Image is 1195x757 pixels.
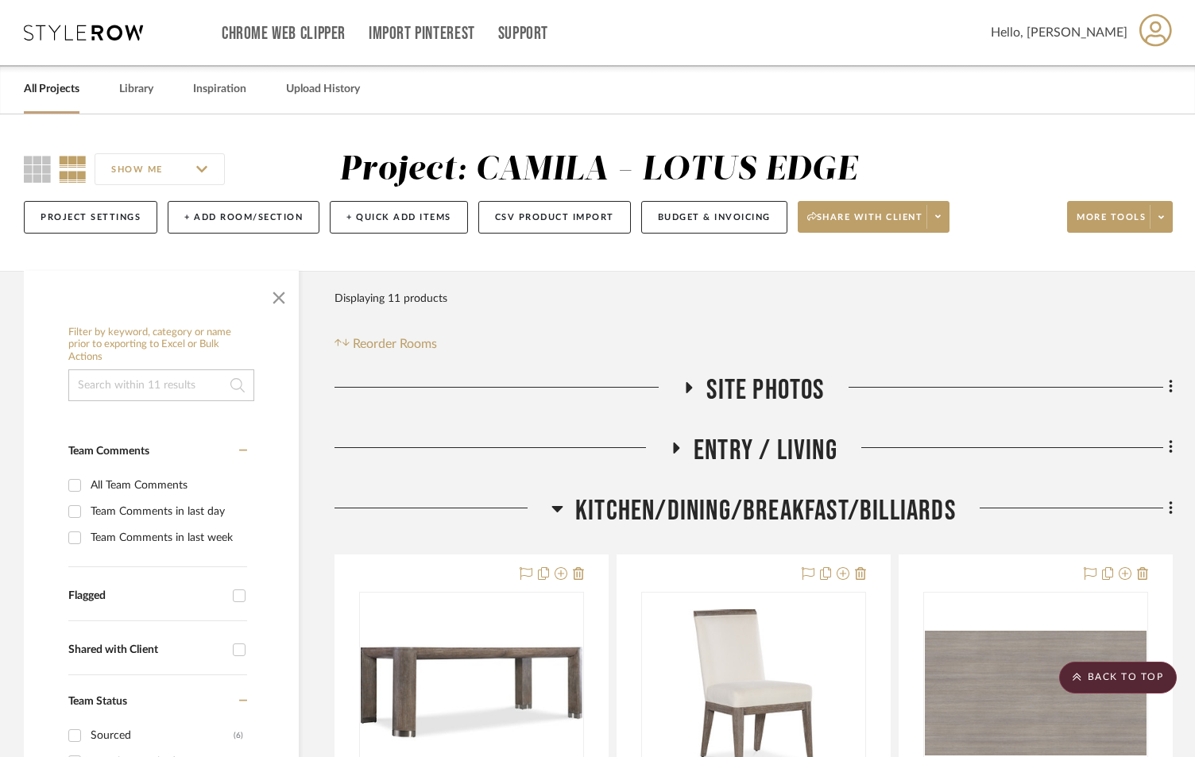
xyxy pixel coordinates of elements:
div: Displaying 11 products [335,283,447,315]
h6: Filter by keyword, category or name prior to exporting to Excel or Bulk Actions [68,326,254,364]
button: + Add Room/Section [168,201,319,234]
button: Share with client [798,201,950,233]
span: ENTRY / LIVING [694,434,837,468]
div: Sourced [91,723,234,748]
span: More tools [1077,211,1146,235]
a: Import Pinterest [369,27,475,41]
span: KITCHEN/DINING/BREAKFAST/BILLIARDS [575,494,956,528]
div: Shared with Client [68,643,225,657]
span: Share with client [807,211,923,235]
button: + Quick Add Items [330,201,468,234]
div: (6) [234,723,243,748]
button: Reorder Rooms [335,334,437,353]
img: LAMINATE THROUGHOUT [925,631,1147,755]
a: Chrome Web Clipper [222,27,346,41]
input: Search within 11 results [68,369,254,401]
div: Team Comments in last week [91,525,243,550]
button: Budget & Invoicing [641,201,787,234]
div: Team Comments in last day [91,499,243,524]
button: CSV Product Import [478,201,631,234]
button: Project Settings [24,201,157,234]
span: Team Comments [68,446,149,457]
span: SITE PHOTOS [706,373,824,407]
a: Library [119,79,153,100]
div: Project: CAMILA - LOTUS EDGE [339,153,857,187]
div: Flagged [68,589,225,603]
span: Hello, [PERSON_NAME] [991,23,1127,42]
button: Close [263,279,295,311]
button: More tools [1067,201,1173,233]
span: Reorder Rooms [353,334,437,353]
a: All Projects [24,79,79,100]
a: Support [498,27,548,41]
a: Upload History [286,79,360,100]
scroll-to-top-button: BACK TO TOP [1059,662,1177,693]
div: All Team Comments [91,473,243,498]
span: Team Status [68,696,127,707]
a: Inspiration [193,79,246,100]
